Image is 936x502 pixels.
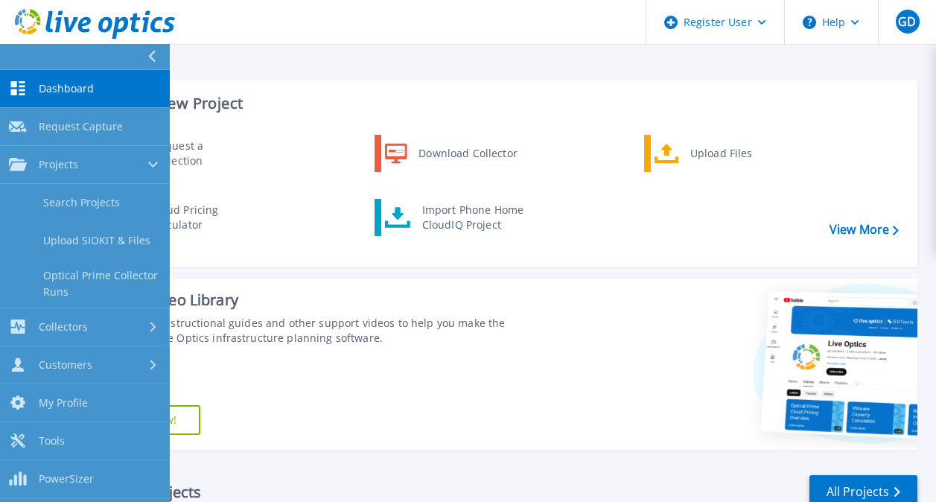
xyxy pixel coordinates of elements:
span: Customers [39,358,92,372]
div: Import Phone Home CloudIQ Project [415,203,531,232]
a: Upload Files [644,135,797,172]
div: Upload Files [683,139,793,168]
span: Projects [39,158,78,171]
a: View More [830,223,899,237]
div: Cloud Pricing Calculator [144,203,254,232]
span: GD [898,16,916,28]
span: Dashboard [39,82,94,95]
div: Request a Collection [145,139,254,168]
h3: Start a New Project [106,95,898,112]
a: Request a Collection [105,135,258,172]
span: Collectors [39,320,88,334]
span: PowerSizer [39,472,94,486]
a: Cloud Pricing Calculator [105,199,258,236]
span: Request Capture [39,120,123,133]
a: Download Collector [375,135,527,172]
span: Tools [39,434,65,448]
div: Download Collector [411,139,523,168]
div: Support Video Library [87,290,526,310]
div: Find tutorials, instructional guides and other support videos to help you make the most of your L... [87,316,526,346]
span: My Profile [39,396,88,410]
